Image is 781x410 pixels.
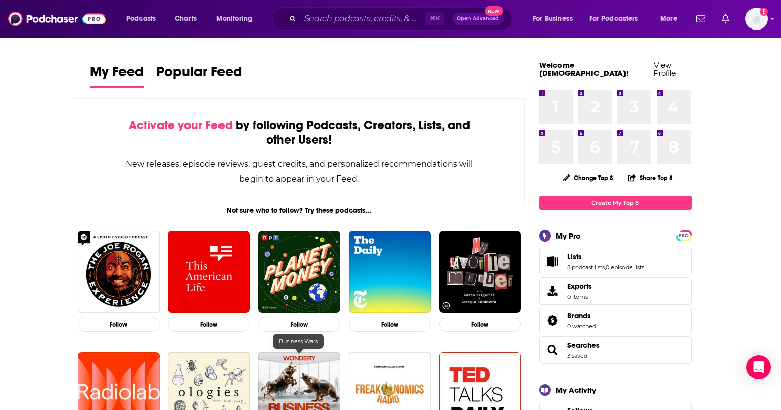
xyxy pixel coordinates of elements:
[168,11,203,27] a: Charts
[209,11,266,27] button: open menu
[556,231,581,241] div: My Pro
[168,231,250,313] img: This American Life
[653,11,690,27] button: open menu
[258,231,340,313] img: Planet Money
[168,317,250,332] button: Follow
[543,284,563,298] span: Exports
[654,60,676,78] a: View Profile
[125,157,474,186] div: New releases, episode reviews, guest credits, and personalized recommendations will begin to appe...
[745,8,768,30] img: User Profile
[78,317,160,332] button: Follow
[8,9,106,28] img: Podchaser - Follow, Share and Rate Podcasts
[119,11,169,27] button: open menu
[557,171,620,184] button: Change Top 8
[543,313,563,328] a: Brands
[678,232,690,240] span: PRO
[628,168,673,188] button: Share Top 8
[485,6,503,16] span: New
[439,317,521,332] button: Follow
[760,8,768,16] svg: Add a profile image
[567,341,600,350] a: Searches
[543,343,563,357] a: Searches
[175,12,197,26] span: Charts
[692,10,709,27] a: Show notifications dropdown
[126,12,156,26] span: Podcasts
[156,63,242,86] span: Popular Feed
[258,317,340,332] button: Follow
[216,12,253,26] span: Monitoring
[273,334,324,349] div: Business Wars
[556,385,596,395] div: My Activity
[156,63,242,88] a: Popular Feed
[543,254,563,269] a: Lists
[349,231,431,313] img: The Daily
[567,282,592,291] span: Exports
[539,60,629,78] a: Welcome [DEMOGRAPHIC_DATA]!
[78,231,160,313] img: The Joe Rogan Experience
[539,248,692,275] span: Lists
[74,206,525,215] div: Not sure who to follow? Try these podcasts...
[567,252,582,261] span: Lists
[539,307,692,334] span: Brands
[678,231,690,239] a: PRO
[660,12,677,26] span: More
[567,311,591,320] span: Brands
[90,63,144,86] span: My Feed
[567,352,587,359] a: 3 saved
[589,12,638,26] span: For Podcasters
[583,11,653,27] button: open menu
[606,263,644,271] a: 0 episode lists
[567,293,592,300] span: 0 items
[533,12,573,26] span: For Business
[439,231,521,313] img: My Favorite Murder with Karen Kilgariff and Georgia Hardstark
[525,11,585,27] button: open menu
[349,317,431,332] button: Follow
[567,263,605,271] a: 5 podcast lists
[282,7,522,31] div: Search podcasts, credits, & more...
[567,252,644,261] a: Lists
[539,277,692,305] a: Exports
[717,10,733,27] a: Show notifications dropdown
[745,8,768,30] span: Logged in as chardin
[125,118,474,148] div: by following Podcasts, Creators, Lists, and other Users!
[457,16,499,21] span: Open Advanced
[567,323,596,330] a: 0 watched
[539,336,692,364] span: Searches
[425,12,444,25] span: ⌘ K
[567,311,596,320] a: Brands
[452,13,504,25] button: Open AdvancedNew
[90,63,144,88] a: My Feed
[605,263,606,271] span: ,
[539,196,692,210] a: Create My Top 8
[129,118,233,133] span: Activate your Feed
[745,8,768,30] button: Show profile menu
[746,355,771,379] div: Open Intercom Messenger
[300,11,425,27] input: Search podcasts, credits, & more...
